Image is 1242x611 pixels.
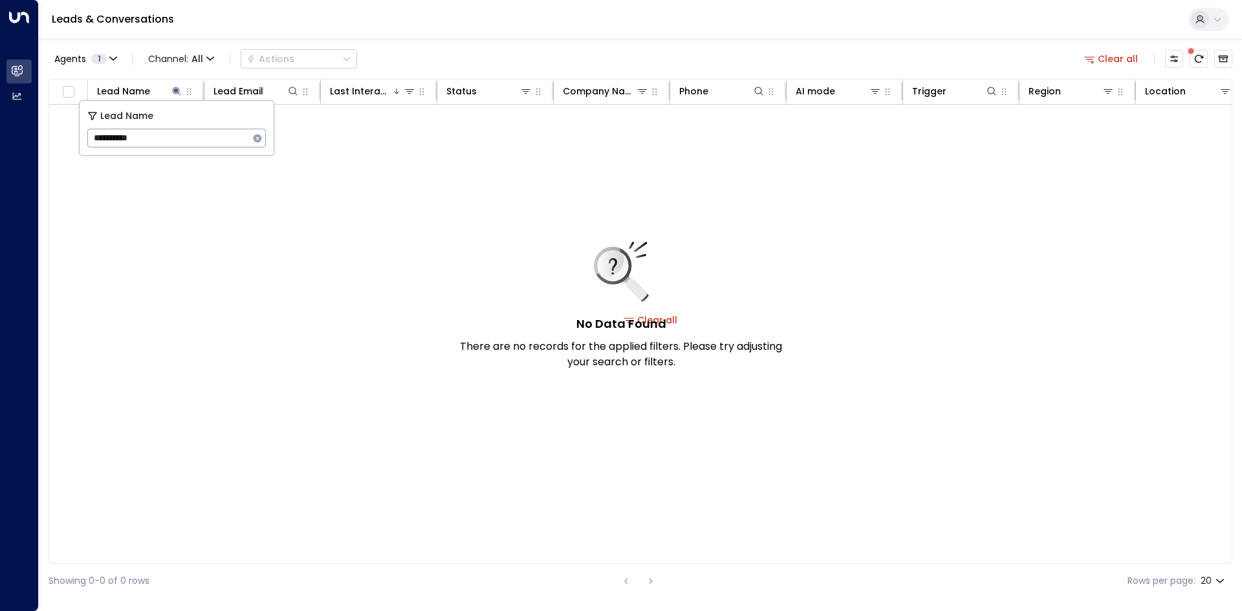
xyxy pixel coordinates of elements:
[97,83,150,99] div: Lead Name
[796,83,882,99] div: AI mode
[576,315,666,332] h5: No Data Found
[213,83,300,99] div: Lead Email
[1079,50,1144,68] button: Clear all
[563,83,649,99] div: Company Name
[1165,50,1183,68] button: Customize
[1201,572,1227,590] div: 20
[459,339,783,370] p: There are no records for the applied filters. Please try adjusting your search or filters.
[49,574,149,588] div: Showing 0-0 of 0 rows
[446,83,532,99] div: Status
[912,83,946,99] div: Trigger
[1214,50,1232,68] button: Archived Leads
[191,54,203,64] span: All
[143,50,219,68] button: Channel:All
[330,83,391,99] div: Last Interacted
[1145,83,1232,99] div: Location
[446,83,477,99] div: Status
[1145,83,1186,99] div: Location
[679,83,765,99] div: Phone
[563,83,636,99] div: Company Name
[1029,83,1115,99] div: Region
[330,83,416,99] div: Last Interacted
[1128,574,1195,588] label: Rows per page:
[618,573,659,589] nav: pagination navigation
[241,49,357,69] div: Button group with a nested menu
[213,83,263,99] div: Lead Email
[49,50,122,68] button: Agents1
[1190,50,1208,68] span: There are new threads available. Refresh the grid to view the latest updates.
[246,53,294,65] div: Actions
[60,84,76,100] span: Toggle select all
[912,83,998,99] div: Trigger
[1029,83,1061,99] div: Region
[796,83,835,99] div: AI mode
[91,54,107,64] span: 1
[97,83,183,99] div: Lead Name
[241,49,357,69] button: Actions
[54,54,86,63] span: Agents
[679,83,708,99] div: Phone
[100,109,153,123] span: Lead Name
[52,12,174,27] a: Leads & Conversations
[143,50,219,68] span: Channel:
